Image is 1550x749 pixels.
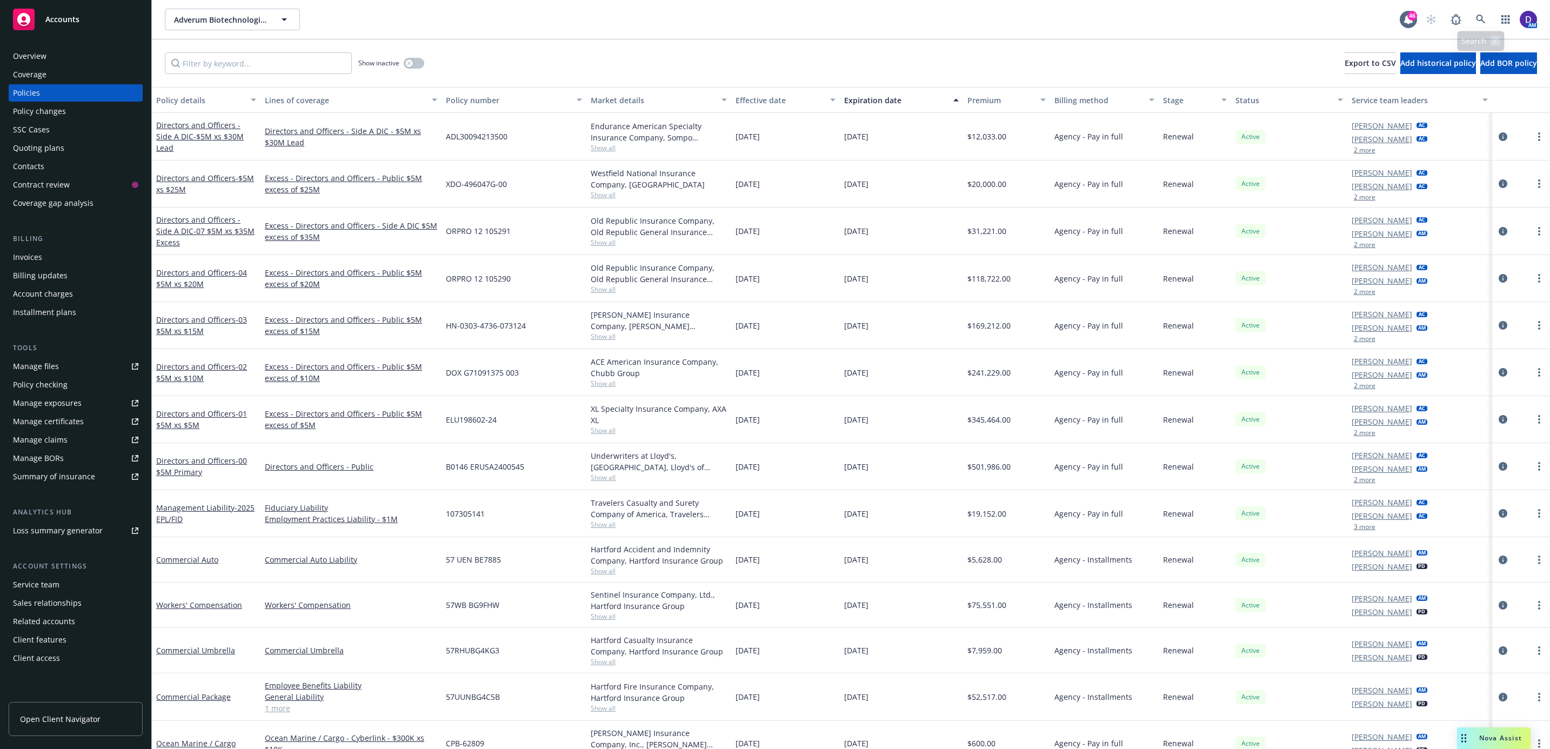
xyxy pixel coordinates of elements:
[9,376,143,393] a: Policy checking
[1352,403,1412,414] a: [PERSON_NAME]
[13,176,70,193] div: Contract review
[446,508,485,519] span: 107305141
[591,262,727,285] div: Old Republic Insurance Company, Old Republic General Insurance Group
[9,650,143,667] a: Client access
[165,9,300,30] button: Adverum Biotechnologies, Inc.
[1496,644,1509,657] a: circleInformation
[1352,215,1412,226] a: [PERSON_NAME]
[1352,167,1412,178] a: [PERSON_NAME]
[265,408,437,431] a: Excess - Directors and Officers - Public $5M excess of $5M
[13,304,76,321] div: Installment plans
[1533,691,1546,704] a: more
[265,361,437,384] a: Excess - Directors and Officers - Public $5M excess of $10M
[446,414,497,425] span: ELU198602-24
[156,131,244,153] span: - $5M xs $30M Lead
[9,358,143,375] a: Manage files
[1054,414,1123,425] span: Agency - Pay in full
[1163,554,1194,565] span: Renewal
[265,314,437,337] a: Excess - Directors and Officers - Public $5M excess of $15M
[446,367,519,378] span: DOX G71091375 003
[1054,225,1123,237] span: Agency - Pay in full
[1240,555,1261,565] span: Active
[1231,87,1347,113] button: Status
[1496,691,1509,704] a: circleInformation
[591,612,727,621] span: Show all
[1533,460,1546,473] a: more
[967,178,1006,190] span: $20,000.00
[156,315,247,336] a: Directors and Officers
[844,599,868,611] span: [DATE]
[9,413,143,430] a: Manage certificates
[1054,554,1132,565] span: Agency - Installments
[1352,638,1412,650] a: [PERSON_NAME]
[1496,225,1509,238] a: circleInformation
[591,309,727,332] div: [PERSON_NAME] Insurance Company, [PERSON_NAME] Insurance Group
[591,379,727,388] span: Show all
[9,176,143,193] a: Contract review
[9,195,143,212] a: Coverage gap analysis
[1352,652,1412,663] a: [PERSON_NAME]
[1352,322,1412,333] a: [PERSON_NAME]
[9,613,143,630] a: Related accounts
[967,95,1034,106] div: Premium
[591,657,727,666] span: Show all
[1050,87,1159,113] button: Billing method
[13,613,75,630] div: Related accounts
[731,87,840,113] button: Effective date
[736,554,760,565] span: [DATE]
[1163,131,1194,142] span: Renewal
[1480,58,1537,68] span: Add BOR policy
[446,273,511,284] span: ORPRO 12 105290
[1352,228,1412,239] a: [PERSON_NAME]
[13,121,50,138] div: SSC Cases
[156,362,247,383] a: Directors and Officers
[9,431,143,449] a: Manage claims
[736,508,760,519] span: [DATE]
[156,503,255,524] a: Management Liability
[156,645,235,656] a: Commercial Umbrella
[260,87,442,113] button: Lines of coverage
[9,343,143,353] div: Tools
[1480,52,1537,74] button: Add BOR policy
[1520,11,1537,28] img: photo
[45,15,79,24] span: Accounts
[13,594,82,612] div: Sales relationships
[13,158,44,175] div: Contacts
[1054,461,1123,472] span: Agency - Pay in full
[1054,273,1123,284] span: Agency - Pay in full
[20,713,101,725] span: Open Client Navigator
[13,394,82,412] div: Manage exposures
[1352,309,1412,320] a: [PERSON_NAME]
[156,456,247,477] a: Directors and Officers
[446,131,507,142] span: ADL30094213500
[967,367,1011,378] span: $241,229.00
[156,600,242,610] a: Workers' Compensation
[9,394,143,412] a: Manage exposures
[1163,461,1194,472] span: Renewal
[1054,320,1123,331] span: Agency - Pay in full
[967,273,1011,284] span: $118,722.00
[586,87,731,113] button: Market details
[1496,507,1509,520] a: circleInformation
[1496,177,1509,190] a: circleInformation
[1163,320,1194,331] span: Renewal
[1533,272,1546,285] a: more
[265,172,437,195] a: Excess - Directors and Officers - Public $5M excess of $25M
[1496,599,1509,612] a: circleInformation
[967,554,1002,565] span: $5,628.00
[1163,367,1194,378] span: Renewal
[156,215,255,248] a: Directors and Officers - Side A DIC
[1354,289,1375,295] button: 2 more
[1235,95,1331,106] div: Status
[1054,95,1143,106] div: Billing method
[1163,414,1194,425] span: Renewal
[736,225,760,237] span: [DATE]
[446,320,526,331] span: HN-0303-4736-073124
[1163,508,1194,519] span: Renewal
[1352,262,1412,273] a: [PERSON_NAME]
[844,225,868,237] span: [DATE]
[844,414,868,425] span: [DATE]
[265,691,437,703] a: General Liability
[844,273,868,284] span: [DATE]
